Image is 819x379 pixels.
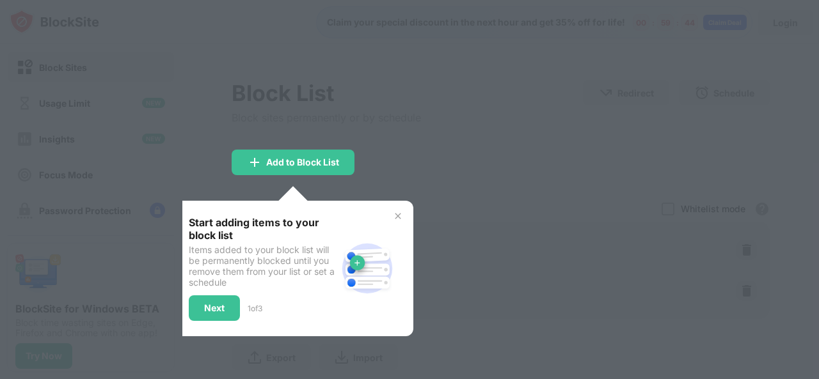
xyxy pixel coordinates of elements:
img: block-site.svg [337,238,398,299]
div: 1 of 3 [248,304,262,313]
div: Items added to your block list will be permanently blocked until you remove them from your list o... [189,244,337,288]
div: Start adding items to your block list [189,216,337,242]
div: Next [204,303,225,313]
img: x-button.svg [393,211,403,221]
div: Add to Block List [266,157,339,167]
